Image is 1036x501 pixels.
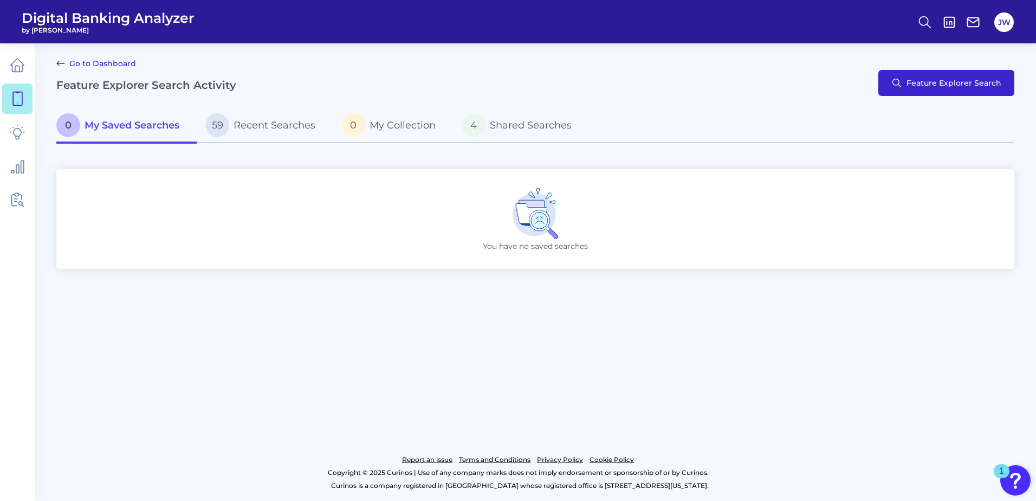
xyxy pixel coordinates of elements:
span: Recent Searches [234,119,315,131]
span: 0 [56,113,80,137]
a: 4Shared Searches [453,109,589,144]
a: 0My Collection [333,109,453,144]
button: Open Resource Center, 1 new notification [1000,465,1031,496]
span: 59 [205,113,229,137]
button: Feature Explorer Search [878,70,1014,96]
span: Feature Explorer Search [906,79,1001,87]
div: You have no saved searches [56,169,1014,269]
p: Curinos is a company registered in [GEOGRAPHIC_DATA] whose registered office is [STREET_ADDRESS][... [56,479,983,492]
a: 0My Saved Searches [56,109,197,144]
span: My Collection [370,119,436,131]
span: 0 [341,113,365,137]
a: 59Recent Searches [197,109,333,144]
p: Copyright © 2025 Curinos | Use of any company marks does not imply endorsement or sponsorship of ... [53,466,983,479]
a: Go to Dashboard [56,57,136,70]
span: My Saved Searches [85,119,179,131]
button: JW [994,12,1014,32]
a: Report an issue [402,453,452,466]
div: 1 [999,471,1004,485]
h2: Feature Explorer Search Activity [56,79,236,92]
a: Cookie Policy [590,453,634,466]
a: Terms and Conditions [459,453,530,466]
a: Privacy Policy [537,453,583,466]
span: Digital Banking Analyzer [22,10,195,26]
span: Shared Searches [490,119,572,131]
span: 4 [462,113,485,137]
span: by [PERSON_NAME] [22,26,195,34]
